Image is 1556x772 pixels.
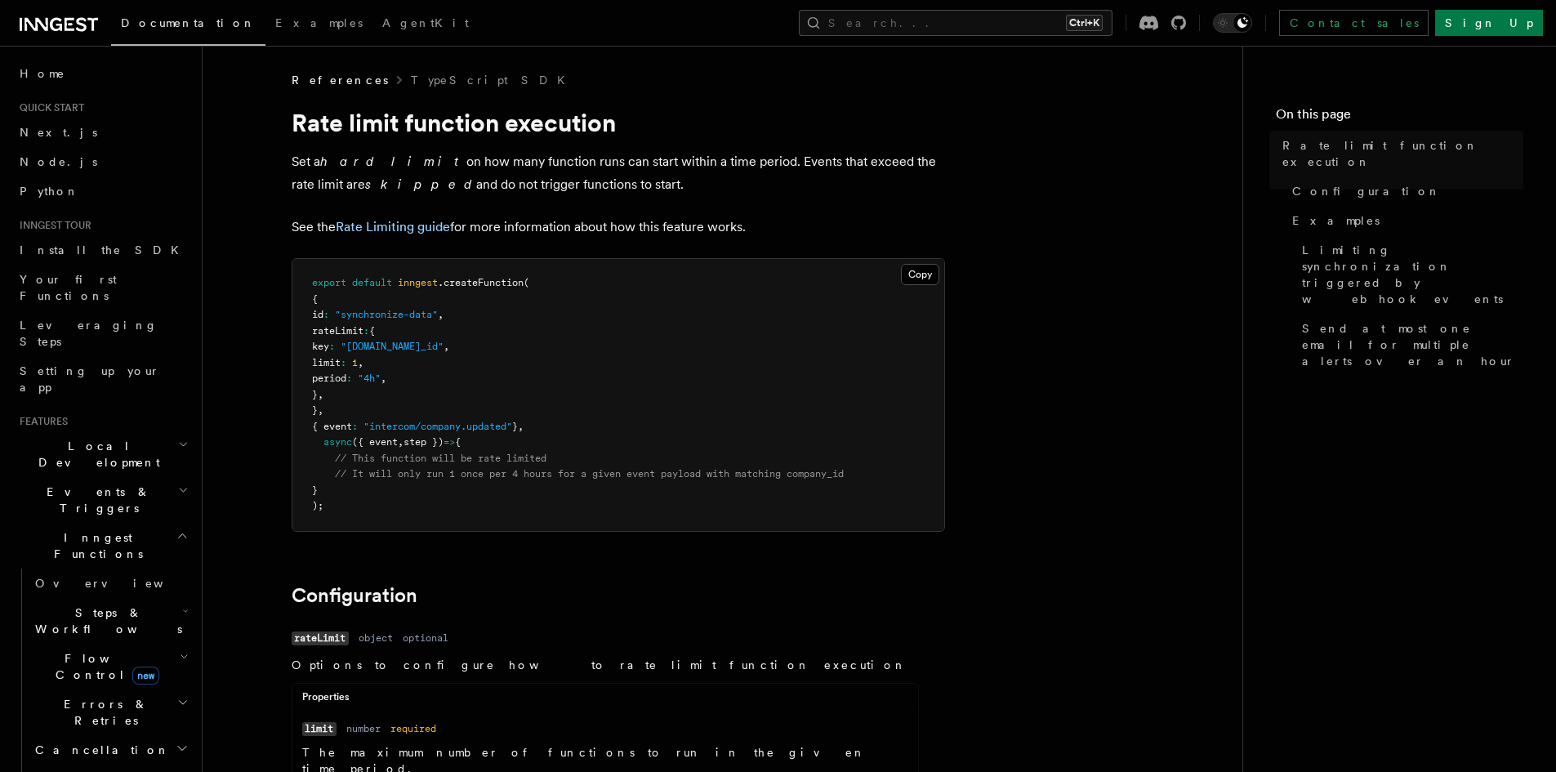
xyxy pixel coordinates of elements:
span: { event [312,421,352,432]
em: skipped [365,176,476,192]
span: , [438,309,444,320]
div: Properties [292,690,918,711]
a: Leveraging Steps [13,310,192,356]
span: "synchronize-data" [335,309,438,320]
span: { [369,325,375,337]
button: Search...Ctrl+K [799,10,1112,36]
span: Install the SDK [20,243,189,257]
span: Errors & Retries [29,696,177,729]
span: 1 [352,357,358,368]
span: Leveraging Steps [20,319,158,348]
a: AgentKit [372,5,479,44]
span: new [132,667,159,685]
span: period [312,373,346,384]
a: Your first Functions [13,265,192,310]
span: // This function will be rate limited [335,453,546,464]
span: Events & Triggers [13,484,178,516]
a: Rate Limiting guide [336,219,450,234]
a: Install the SDK [13,235,192,265]
span: ( [524,277,529,288]
a: TypeScript SDK [411,72,575,88]
span: Quick start [13,101,84,114]
button: Cancellation [29,735,192,765]
button: Events & Triggers [13,477,192,523]
dd: required [390,722,436,735]
span: , [318,389,323,400]
span: Examples [1292,212,1380,229]
span: Rate limit function execution [1282,137,1523,170]
a: Node.js [13,147,192,176]
dd: number [346,722,381,735]
a: Configuration [1286,176,1523,206]
span: Overview [35,577,203,590]
code: rateLimit [292,631,349,645]
a: Contact sales [1279,10,1429,36]
span: , [318,404,323,416]
span: : [323,309,329,320]
span: Your first Functions [20,273,117,302]
span: : [329,341,335,352]
a: Configuration [292,584,417,607]
span: Home [20,65,65,82]
span: // It will only run 1 once per 4 hours for a given event payload with matching company_id [335,468,844,480]
span: => [444,436,455,448]
span: Configuration [1292,183,1441,199]
dd: object [359,631,393,645]
span: Inngest tour [13,219,91,232]
span: Send at most one email for multiple alerts over an hour [1302,320,1523,369]
p: Options to configure how to rate limit function execution [292,657,919,673]
h1: Rate limit function execution [292,108,945,137]
a: Send at most one email for multiple alerts over an hour [1295,314,1523,376]
span: , [358,357,363,368]
span: Documentation [121,16,256,29]
h4: On this page [1276,105,1523,131]
span: References [292,72,388,88]
span: Local Development [13,438,178,471]
span: AgentKit [382,16,469,29]
a: Home [13,59,192,88]
button: Steps & Workflows [29,598,192,644]
code: limit [302,722,337,736]
span: { [312,293,318,305]
span: } [312,389,318,400]
span: Flow Control [29,650,180,683]
dd: optional [403,631,448,645]
span: Python [20,185,79,198]
span: "[DOMAIN_NAME]_id" [341,341,444,352]
a: Next.js [13,118,192,147]
span: rateLimit [312,325,363,337]
span: "intercom/company.updated" [363,421,512,432]
span: , [444,341,449,352]
a: Python [13,176,192,206]
span: : [341,357,346,368]
button: Inngest Functions [13,523,192,569]
button: Toggle dark mode [1213,13,1252,33]
span: Steps & Workflows [29,605,182,637]
span: .createFunction [438,277,524,288]
span: , [398,436,403,448]
a: Sign Up [1435,10,1543,36]
a: Overview [29,569,192,598]
a: Examples [265,5,372,44]
span: Inngest Functions [13,529,176,562]
span: , [381,373,386,384]
span: key [312,341,329,352]
span: Node.js [20,155,97,168]
a: Limiting synchronization triggered by webhook events [1295,235,1523,314]
span: , [518,421,524,432]
kbd: Ctrl+K [1066,15,1103,31]
span: async [323,436,352,448]
span: Cancellation [29,742,170,758]
span: Setting up your app [20,364,160,394]
span: id [312,309,323,320]
span: "4h" [358,373,381,384]
span: { [455,436,461,448]
a: Setting up your app [13,356,192,402]
span: inngest [398,277,438,288]
span: } [312,404,318,416]
span: export [312,277,346,288]
span: Next.js [20,126,97,139]
button: Local Development [13,431,192,477]
span: default [352,277,392,288]
em: hard limit [320,154,466,169]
